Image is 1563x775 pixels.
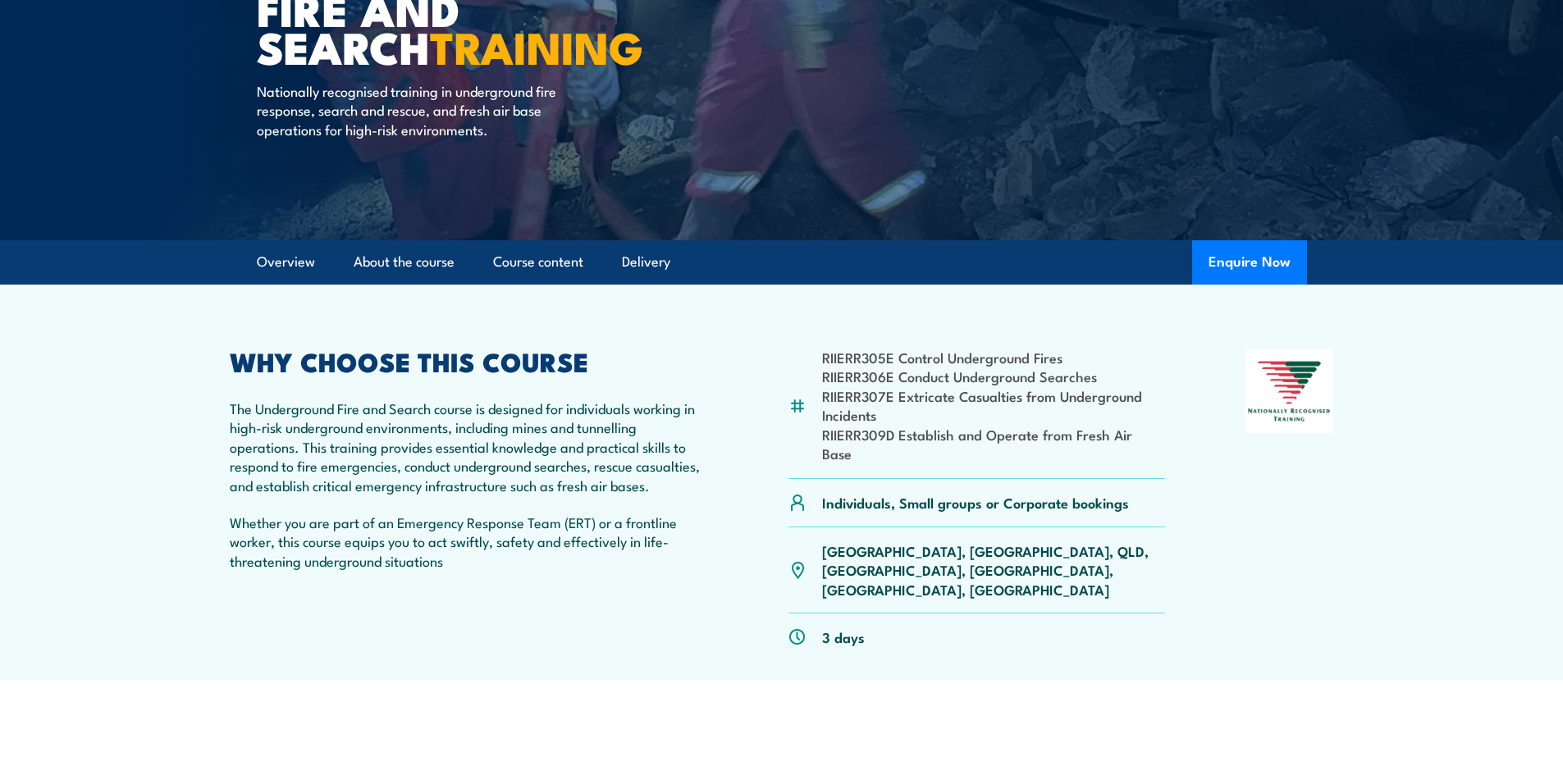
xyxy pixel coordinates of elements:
p: Whether you are part of an Emergency Response Team (ERT) or a frontline worker, this course equip... [230,513,709,570]
p: [GEOGRAPHIC_DATA], [GEOGRAPHIC_DATA], QLD, [GEOGRAPHIC_DATA], [GEOGRAPHIC_DATA], [GEOGRAPHIC_DATA... [822,541,1166,599]
a: Course content [493,240,583,284]
p: The Underground Fire and Search course is designed for individuals working in high-risk undergrou... [230,399,709,495]
a: Overview [257,240,315,284]
li: RIIERR309D Establish and Operate from Fresh Air Base [822,425,1166,463]
button: Enquire Now [1192,240,1307,285]
strong: TRAINING [430,11,643,80]
h2: WHY CHOOSE THIS COURSE [230,349,709,372]
a: Delivery [622,240,670,284]
a: About the course [354,240,455,284]
li: RIIERR306E Conduct Underground Searches [822,367,1166,385]
li: RIIERR305E Control Underground Fires [822,348,1166,367]
img: Nationally Recognised Training logo. [1245,349,1334,433]
li: RIIERR307E Extricate Casualties from Underground Incidents [822,386,1166,425]
p: Individuals, Small groups or Corporate bookings [822,493,1129,512]
p: Nationally recognised training in underground fire response, search and rescue, and fresh air bas... [257,81,556,139]
p: 3 days [822,627,865,646]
